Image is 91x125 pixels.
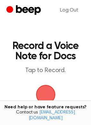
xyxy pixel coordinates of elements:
[11,67,80,75] p: Tap to Record.
[6,4,42,17] a: Beep
[54,3,85,18] a: Log Out
[29,110,75,121] a: [EMAIL_ADDRESS][DOMAIN_NAME]
[36,85,55,104] button: Beep Logo
[4,110,87,121] span: Contact us
[11,41,80,62] h1: Record a Voice Note for Docs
